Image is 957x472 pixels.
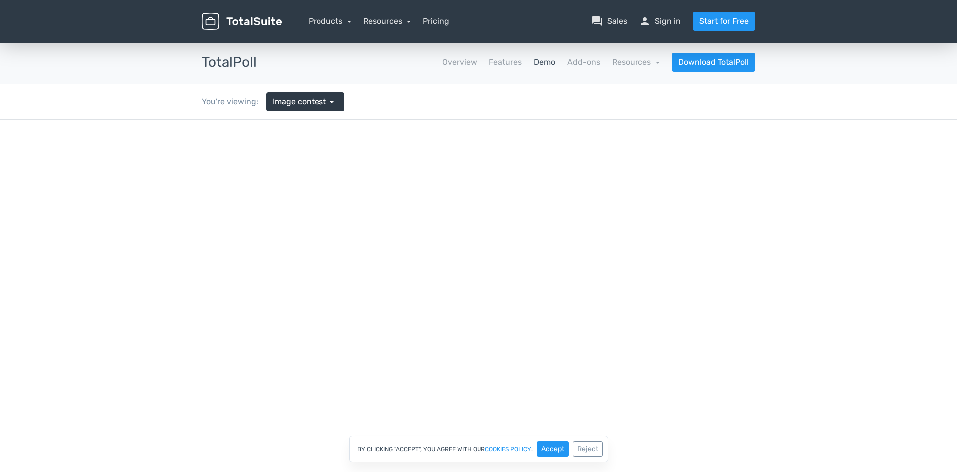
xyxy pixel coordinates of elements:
div: You're viewing: [202,96,266,108]
span: Image contest [273,96,326,108]
a: question_answerSales [591,15,627,27]
a: Features [489,56,522,68]
a: Pricing [423,15,449,27]
div: By clicking "Accept", you agree with our . [349,436,608,462]
h3: TotalPoll [202,55,257,70]
a: Add-ons [567,56,600,68]
a: cookies policy [485,446,531,452]
button: Accept [537,441,569,457]
a: Start for Free [693,12,755,31]
a: Demo [534,56,555,68]
span: question_answer [591,15,603,27]
img: TotalSuite for WordPress [202,13,282,30]
a: Resources [612,57,660,67]
a: Resources [363,16,411,26]
a: Products [309,16,351,26]
button: Reject [573,441,603,457]
a: Overview [442,56,477,68]
a: personSign in [639,15,681,27]
a: Image contest arrow_drop_down [266,92,344,111]
span: arrow_drop_down [326,96,338,108]
a: Download TotalPoll [672,53,755,72]
span: person [639,15,651,27]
